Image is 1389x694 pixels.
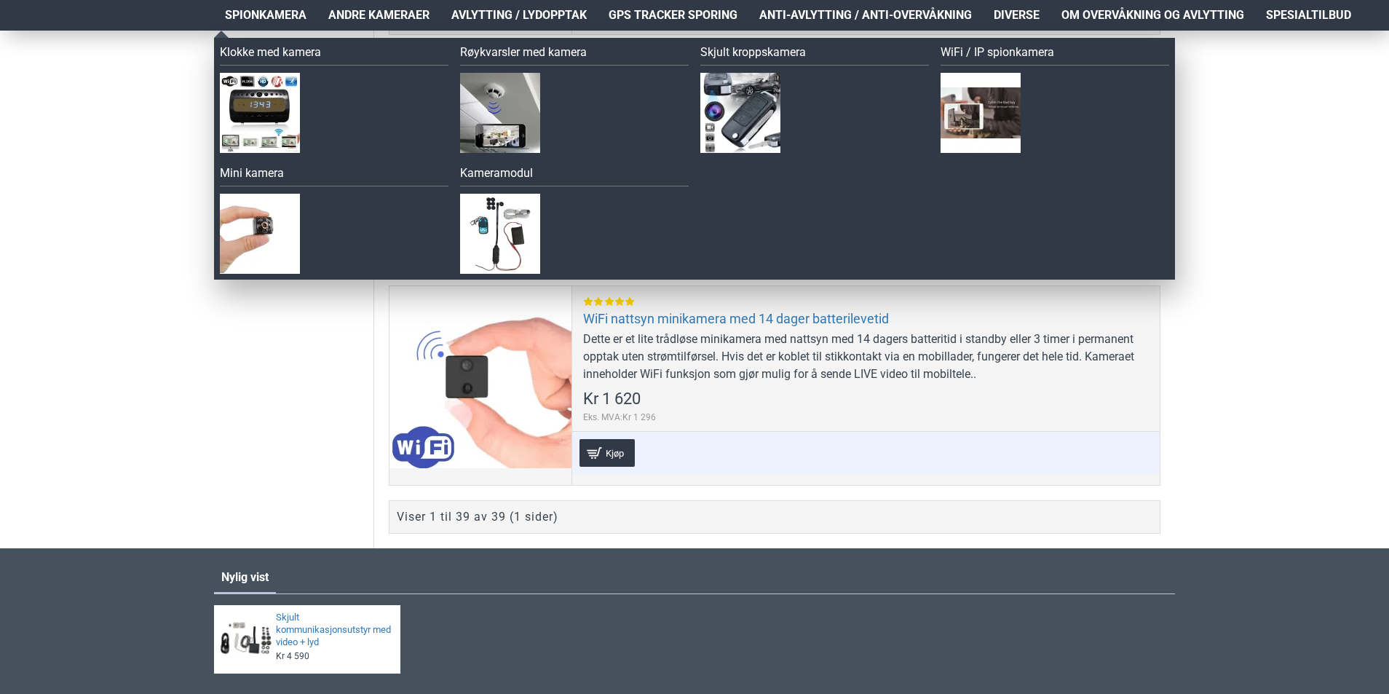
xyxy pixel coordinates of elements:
div: Domain: [DOMAIN_NAME] [38,38,160,50]
span: Avlytting / Lydopptak [451,7,587,24]
span: Om overvåkning og avlytting [1061,7,1244,24]
span: Eks. MVA:Kr 1 296 [583,411,656,424]
a: Skjult kommunikasjonsutstyr med video + lyd [276,612,392,649]
div: Keywords by Traffic [161,86,245,95]
span: Diverse [994,7,1040,24]
img: Skjult kroppskamera [700,73,780,153]
span: Kjøp [602,449,628,458]
img: website_grey.svg [23,38,35,50]
img: tab_domain_overview_orange.svg [39,84,51,96]
img: Kameramodul [460,194,540,274]
span: Kr 1 620 [583,391,641,407]
a: Kameramodul [460,165,689,186]
a: WiFi nattsyn minikamera med 14 dager batterilevetid WiFi nattsyn minikamera med 14 dager batteril... [389,286,571,468]
img: Skjult kommunikasjonsutstyr med video + lyd [219,610,272,663]
div: Viser 1 til 39 av 39 (1 sider) [397,508,558,526]
span: Spesialtilbud [1266,7,1351,24]
a: WiFi / IP spionkamera [941,44,1169,66]
a: Mini kamera [220,165,448,186]
a: Røykvarsler med kamera [460,44,689,66]
span: Kr 4 590 [276,650,309,662]
img: Mini kamera [220,194,300,274]
span: Spionkamera [225,7,306,24]
a: Skjult kroppskamera [700,44,929,66]
span: GPS Tracker Sporing [609,7,737,24]
img: Klokke med kamera [220,73,300,153]
a: Nylig vist [214,563,276,592]
img: logo_orange.svg [23,23,35,35]
div: Dette er et lite trådløse minikamera med nattsyn med 14 dagers batteritid i standby eller 3 timer... [583,331,1149,383]
img: tab_keywords_by_traffic_grey.svg [145,84,157,96]
span: Andre kameraer [328,7,430,24]
a: Klokke med kamera [220,44,448,66]
div: v 4.0.25 [41,23,71,35]
span: Anti-avlytting / Anti-overvåkning [759,7,972,24]
a: WiFi nattsyn minikamera med 14 dager batterilevetid [583,310,889,327]
div: Domain Overview [55,86,130,95]
img: WiFi / IP spionkamera [941,73,1021,153]
img: Røykvarsler med kamera [460,73,540,153]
